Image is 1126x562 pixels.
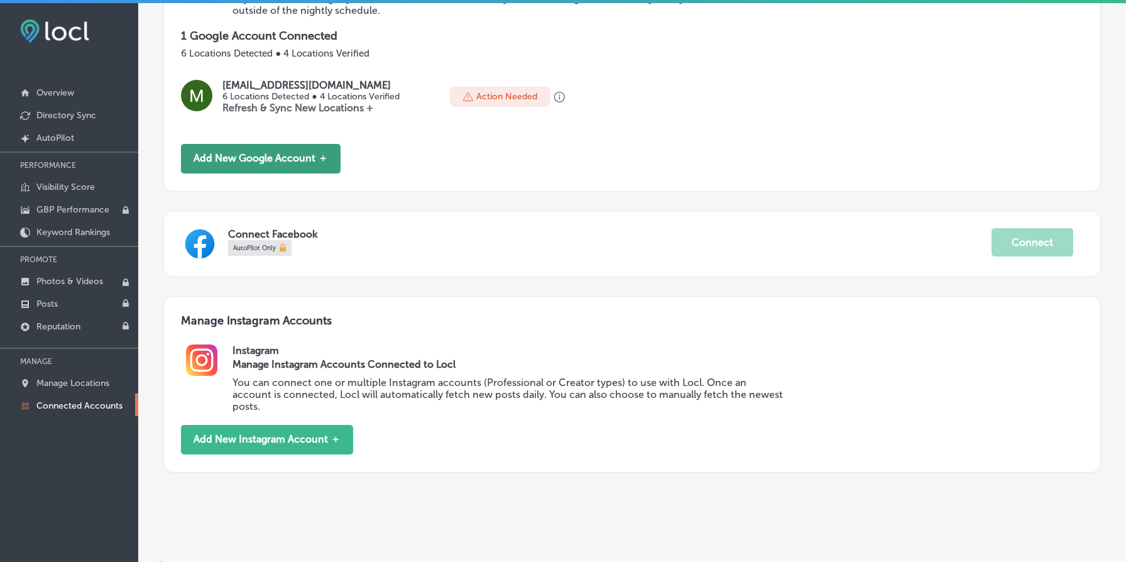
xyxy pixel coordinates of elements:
img: fda3e92497d09a02dc62c9cd864e3231.png [20,19,89,43]
p: Refresh & Sync New Locations + [222,102,399,114]
p: Posts [36,299,58,309]
p: Reputation [36,321,80,332]
p: Photos & Videos [36,276,103,287]
p: Manage Locations [36,378,109,388]
p: 1 Google Account Connected [181,29,1083,43]
p: Keyword Rankings [36,227,110,238]
button: Add New Google Account ＋ [181,144,341,174]
p: 6 Locations Detected ● 4 Locations Verified [222,91,399,102]
button: Connect [992,228,1073,256]
p: 6 Locations Detected ● 4 Locations Verified [181,48,1083,59]
p: Action Needed [476,91,537,102]
p: GBP Performance [36,204,109,215]
p: Visibility Score [36,182,95,192]
p: Directory Sync [36,110,96,121]
h3: Manage Instagram Accounts Connected to Locl [232,358,785,370]
button: Add New Instagram Account ＋ [181,425,353,455]
h3: Manage Instagram Accounts [181,314,1083,344]
button: Your Google Account connection has expired. Please click 'Add New Google Account +' and reconnect... [554,92,566,103]
p: [EMAIL_ADDRESS][DOMAIN_NAME] [222,79,399,91]
p: Connect Facebook [228,228,991,240]
p: AutoPilot [36,133,74,143]
span: AutoPilot Only [233,242,276,255]
p: Connected Accounts [36,400,123,411]
h2: Instagram [232,344,1083,356]
p: You can connect one or multiple Instagram accounts (Professional or Creator types) to use with Lo... [232,377,785,412]
p: Overview [36,87,74,98]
